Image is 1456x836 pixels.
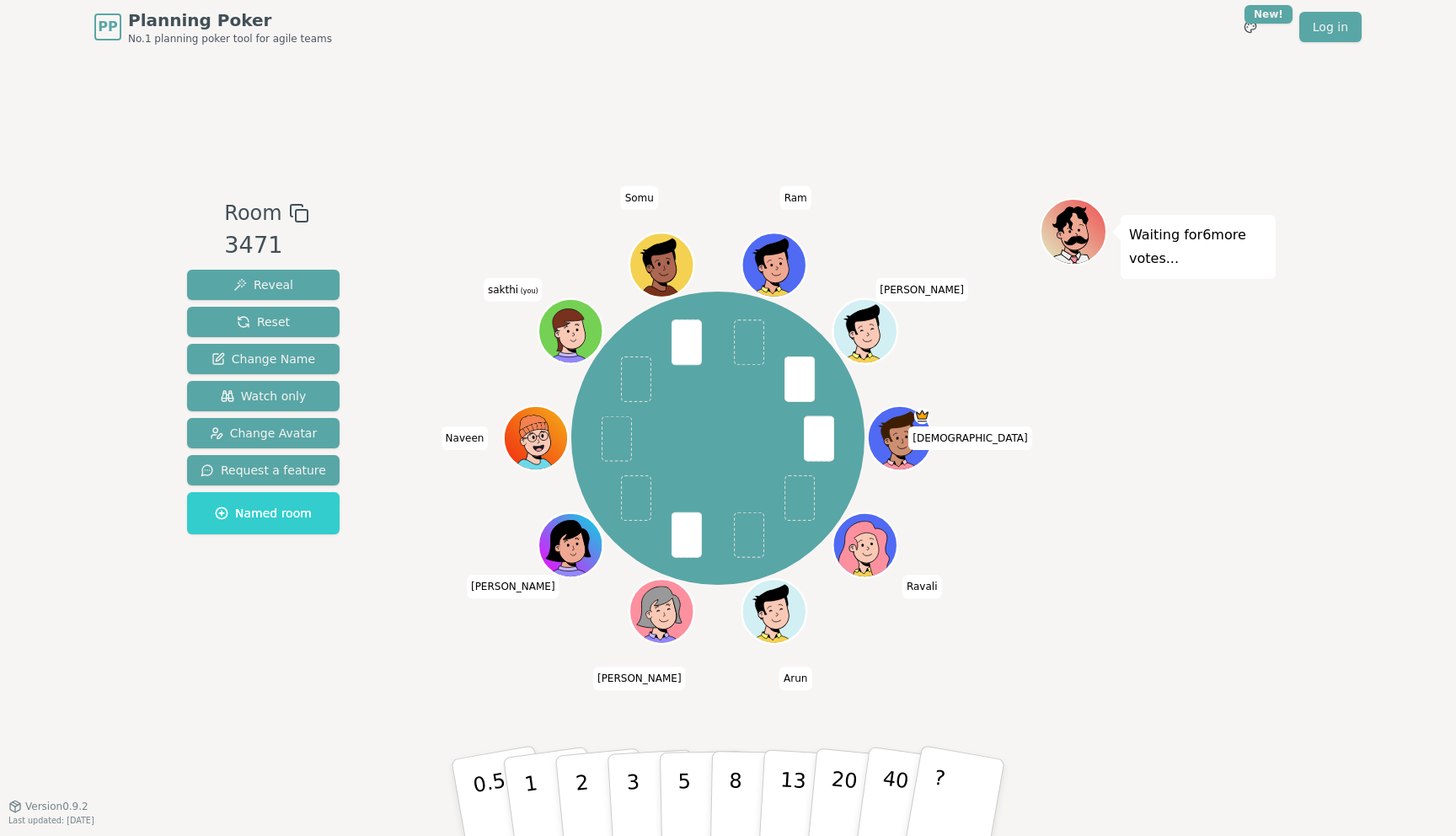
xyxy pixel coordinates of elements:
[98,17,117,37] span: PP
[1245,5,1293,24] div: New!
[94,8,332,46] a: PPPlanning PokerNo.1 planning poker tool for agile teams
[540,301,601,362] button: Click to change your avatar
[875,278,968,302] span: Click to change your name
[467,575,559,598] span: Click to change your name
[187,344,340,374] button: Change Name
[187,307,340,337] button: Reset
[8,800,88,813] button: Version0.9.2
[128,32,332,46] span: No.1 planning poker tool for agile teams
[211,351,315,367] span: Change Name
[1235,12,1266,42] button: New!
[442,426,489,450] span: Click to change your name
[518,287,538,295] span: (you)
[1129,223,1267,271] p: Waiting for 6 more votes...
[221,388,307,405] span: Watch only
[1299,12,1362,42] a: Log in
[913,408,929,424] span: Shiva is the host
[237,313,290,330] span: Reset
[224,198,281,228] span: Room
[780,186,811,210] span: Click to change your name
[128,8,332,32] span: Planning Poker
[187,381,340,411] button: Watch only
[187,418,340,448] button: Change Avatar
[484,278,543,302] span: Click to change your name
[201,462,326,479] span: Request a feature
[215,505,312,522] span: Named room
[210,425,318,442] span: Change Avatar
[8,816,94,825] span: Last updated: [DATE]
[902,575,942,598] span: Click to change your name
[187,492,340,534] button: Named room
[908,426,1031,450] span: Click to change your name
[593,667,686,690] span: Click to change your name
[779,667,811,690] span: Click to change your name
[224,228,308,263] div: 3471
[621,186,658,210] span: Click to change your name
[187,455,340,485] button: Request a feature
[25,800,88,813] span: Version 0.9.2
[187,270,340,300] button: Reveal
[233,276,293,293] span: Reveal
